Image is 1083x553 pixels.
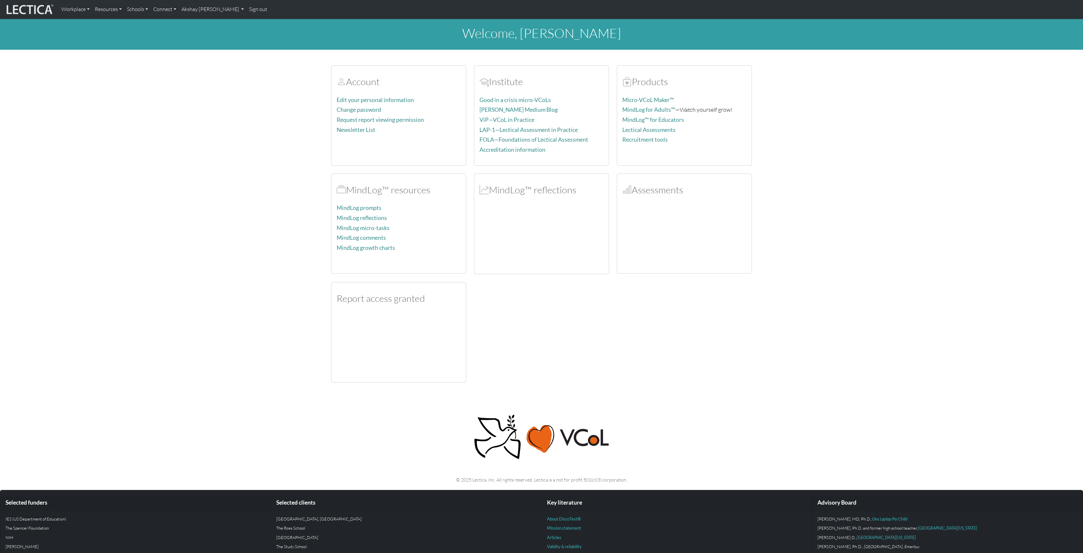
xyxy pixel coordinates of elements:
[337,184,461,196] h2: MindLog™ resources
[331,476,752,483] p: © 2025 Lectica, Inc. All rights reserved. Lectica is a not for profit 501(c)(3) corporation.
[622,96,674,103] a: Micro-VCoL Maker™
[337,96,414,103] a: Edit your personal information
[622,105,746,114] p: —Watch yourself grow!
[337,293,461,304] h2: Report access granted
[812,495,1083,510] div: Advisory Board
[918,525,977,531] a: [GEOGRAPHIC_DATA][US_STATE]
[271,495,541,510] div: Selected clients
[547,525,581,531] a: Mission statement
[547,516,581,521] a: About DiscoTest®
[622,184,632,196] span: Assessments
[479,76,489,87] span: Account
[622,126,676,133] a: Lectical Assessments
[479,76,604,87] h2: Institute
[337,126,375,133] a: Newsletter List
[479,126,578,133] a: LAP-1—Lectical Assessment in Practice
[6,525,266,531] p: The Spencer Foundation
[276,534,536,541] p: [GEOGRAPHIC_DATA]
[872,516,907,521] a: One Laptop Per Child
[479,106,558,113] a: [PERSON_NAME] Medium Blog
[622,76,746,87] h2: Products
[5,3,54,16] img: lecticalive
[622,184,746,196] h2: Assessments
[472,414,611,461] img: Peace, love, VCoL
[817,534,1077,541] p: [PERSON_NAME].D.,
[857,535,916,540] a: [GEOGRAPHIC_DATA][US_STATE]
[479,96,551,103] a: Good in a crisis micro-VCoLs
[337,204,381,211] a: MindLog prompts
[337,76,346,87] span: Account
[622,136,668,143] a: Recruitment tools
[276,543,536,550] p: The Study School
[479,184,489,196] span: MindLog
[337,244,395,251] a: MindLog growth charts
[817,543,1077,550] p: [PERSON_NAME], Ph.D.
[479,184,604,196] h2: MindLog™ reflections
[179,3,246,16] a: Akshay [PERSON_NAME]
[6,534,266,541] p: NIH
[622,76,632,87] span: Products
[479,136,588,143] a: FOLA—Foundations of Lectical Assessment
[337,214,387,221] a: MindLog reflections
[337,184,346,196] span: MindLog™ resources
[337,234,386,241] a: MindLog comments
[817,525,1077,531] p: [PERSON_NAME], Ph.D. and former high school teacher,
[622,116,684,123] a: MindLog™ for Educators
[246,3,270,16] a: Sign out
[479,116,534,123] a: ViP—VCoL in Practice
[862,544,919,549] em: , [GEOGRAPHIC_DATA], Emeritus
[547,535,561,540] a: Articles
[124,3,151,16] a: Schools
[59,3,92,16] a: Workplace
[6,543,266,550] p: [PERSON_NAME]
[547,544,582,549] a: Validity & reliability
[151,3,179,16] a: Connect
[542,495,812,510] div: Key literature
[479,146,545,153] a: Accreditation information
[337,76,461,87] h2: Account
[6,516,266,522] p: IES (US Department of Education)
[276,525,536,531] p: The Ross School
[337,106,381,113] a: Change password
[0,495,271,510] div: Selected funders
[337,116,424,123] a: Request report viewing permission
[622,106,675,113] a: MindLog for Adults™
[337,225,390,231] a: MindLog micro-tasks
[276,516,536,522] p: [GEOGRAPHIC_DATA], [GEOGRAPHIC_DATA]
[817,516,1077,522] p: [PERSON_NAME], MD, Ph.D.,
[92,3,124,16] a: Resources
